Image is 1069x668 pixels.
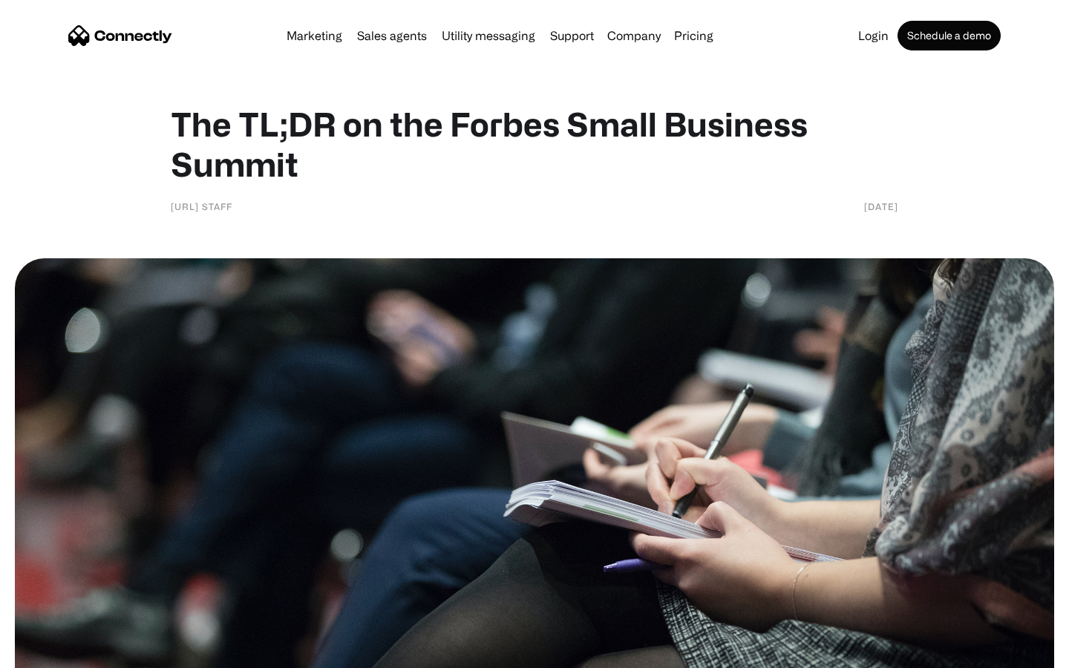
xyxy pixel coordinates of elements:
[30,642,89,663] ul: Language list
[852,30,895,42] a: Login
[171,199,232,214] div: [URL] Staff
[544,30,600,42] a: Support
[864,199,898,214] div: [DATE]
[607,25,661,46] div: Company
[171,104,898,184] h1: The TL;DR on the Forbes Small Business Summit
[68,24,172,47] a: home
[898,21,1001,50] a: Schedule a demo
[436,30,541,42] a: Utility messaging
[668,30,719,42] a: Pricing
[351,30,433,42] a: Sales agents
[15,642,89,663] aside: Language selected: English
[603,25,665,46] div: Company
[281,30,348,42] a: Marketing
